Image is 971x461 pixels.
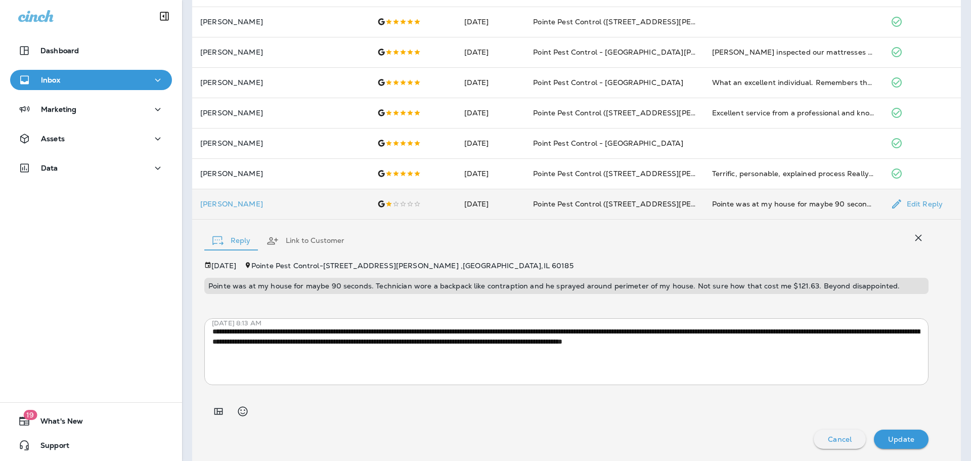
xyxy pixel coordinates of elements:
div: Click to view Customer Drawer [200,200,361,208]
div: What an excellent individual. Remembers the needs of our 130+ year old house from attic to baseme... [712,77,874,88]
p: [DATE] 8:13 AM [212,319,936,327]
button: Select an emoji [233,401,253,422]
button: Dashboard [10,40,172,61]
td: [DATE] [456,128,525,158]
td: [DATE] [456,189,525,219]
td: [DATE] [456,158,525,189]
p: Dashboard [40,47,79,55]
td: [DATE] [456,7,525,37]
span: Point Pest Control - [GEOGRAPHIC_DATA][PERSON_NAME] [533,48,746,57]
span: Point Pest Control - [GEOGRAPHIC_DATA] [533,139,683,148]
span: What's New [30,417,83,429]
p: Marketing [41,105,76,113]
span: Pointe Pest Control ([STREET_ADDRESS][PERSON_NAME] ) [533,199,746,208]
div: Excellent service from a professional and knowledgeable technician. [712,108,874,118]
span: Pointe Pest Control ([STREET_ADDRESS][PERSON_NAME] ) [533,108,746,117]
p: [DATE] [211,262,236,270]
button: Inbox [10,70,172,90]
p: Assets [41,135,65,143]
span: 19 [23,410,37,420]
p: Update [888,435,914,443]
p: Inbox [41,76,60,84]
button: Assets [10,129,172,149]
span: Support [30,441,69,453]
button: Support [10,435,172,455]
p: [PERSON_NAME] [200,200,361,208]
p: Cancel [828,435,852,443]
button: Data [10,158,172,178]
div: Pointe was at my house for maybe 90 seconds. Technician wore a backpack like contraption and he s... [712,199,874,209]
button: Cancel [814,430,866,449]
span: Pointe Pest Control ([STREET_ADDRESS][PERSON_NAME] ) [533,17,746,26]
p: Edit Reply [903,200,943,208]
p: [PERSON_NAME] [200,109,361,117]
button: Add in a premade template [208,401,229,422]
button: Marketing [10,99,172,119]
div: Tom inspected our mattresses to rule out bedbugs. He was very thorough and explained what he was ... [712,47,874,57]
button: 19What's New [10,411,172,431]
p: [PERSON_NAME] [200,18,361,26]
p: Data [41,164,58,172]
span: Pointe Pest Control - [STREET_ADDRESS][PERSON_NAME] , [GEOGRAPHIC_DATA] , IL 60185 [251,261,573,270]
td: [DATE] [456,67,525,98]
p: [PERSON_NAME] [200,78,361,87]
p: Pointe was at my house for maybe 90 seconds. Technician wore a backpack like contraption and he s... [208,282,924,290]
div: Terrific, personable, explained process Really impressed. A+ [712,169,874,179]
span: Point Pest Control - [GEOGRAPHIC_DATA] [533,78,683,87]
p: [PERSON_NAME] [200,170,361,178]
p: [PERSON_NAME] [200,139,361,147]
span: Pointe Pest Control ([STREET_ADDRESS][PERSON_NAME] ) [533,169,746,178]
button: Collapse Sidebar [150,6,179,26]
button: Link to Customer [258,223,352,259]
td: [DATE] [456,37,525,67]
td: [DATE] [456,98,525,128]
button: Reply [204,223,258,259]
p: [PERSON_NAME] [200,48,361,56]
button: Update [874,430,929,449]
